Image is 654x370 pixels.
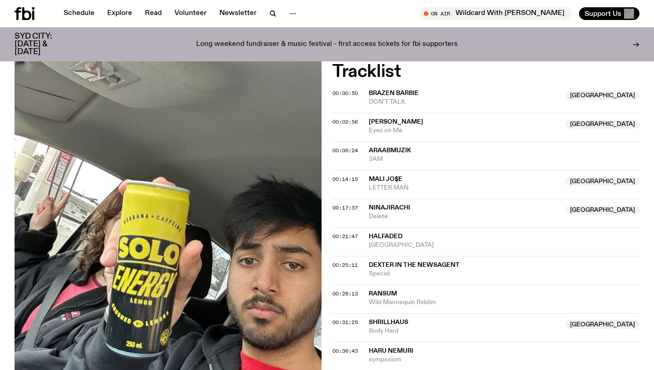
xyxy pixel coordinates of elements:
a: Read [139,7,167,20]
span: 3AM [369,155,639,164]
span: 00:06:24 [332,147,358,154]
button: 00:14:15 [332,177,358,182]
span: 00:36:43 [332,347,358,355]
button: 00:06:24 [332,148,358,153]
h2: Tracklist [332,64,639,80]
span: [GEOGRAPHIC_DATA] [565,91,639,100]
span: 00:28:13 [332,290,358,297]
button: Support Us [579,7,639,20]
span: Shrillhaus [369,319,408,325]
p: Long weekend fundraiser & music festival - first access tickets for fbi supporters [196,40,458,49]
span: 00:14:15 [332,175,358,183]
a: Volunteer [169,7,212,20]
a: Explore [102,7,138,20]
span: Eyes on Me [369,126,560,135]
span: 00:17:37 [332,204,358,211]
span: [GEOGRAPHIC_DATA] [565,177,639,186]
span: 00:21:47 [332,233,358,240]
button: On AirWildcard With [PERSON_NAME] [419,7,572,20]
button: 00:21:47 [332,234,358,239]
span: Body Hard [369,327,560,335]
a: Schedule [58,7,100,20]
span: Brazen Barbie [369,90,419,96]
span: Special [369,270,639,278]
button: 00:25:11 [332,263,358,268]
span: MALI JO$E [369,176,402,182]
span: HARU NEMURI [369,348,413,354]
span: DON'T TALK [369,98,560,106]
span: symposium [369,355,639,364]
span: [GEOGRAPHIC_DATA] [565,320,639,329]
span: Support Us [585,10,621,18]
button: 00:36:43 [332,349,358,354]
span: dexter in the newsagent [369,262,460,268]
span: Wild Mannequin Riddim [369,298,639,307]
span: [GEOGRAPHIC_DATA] [565,120,639,129]
button: 00:02:56 [332,120,358,125]
span: halfaded [369,233,402,240]
span: [PERSON_NAME] [369,119,423,125]
span: 00:25:11 [332,261,358,269]
span: 00:00:50 [332,90,358,97]
span: 00:02:56 [332,118,358,125]
span: [GEOGRAPHIC_DATA] [565,205,639,215]
button: 00:31:25 [332,320,358,325]
button: 00:17:37 [332,205,358,210]
a: Newsletter [214,7,262,20]
button: 00:28:13 [332,291,358,296]
span: 00:31:25 [332,319,358,326]
span: LETTER MAN [369,184,560,192]
span: Ransum [369,290,397,297]
span: AraabMuzik [369,147,411,154]
h3: SYD CITY: [DATE] & [DATE] [15,33,73,56]
button: 00:00:50 [332,91,358,96]
span: [GEOGRAPHIC_DATA] [369,241,639,250]
span: Ninajirachi [369,205,410,211]
span: Delete [369,212,560,221]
